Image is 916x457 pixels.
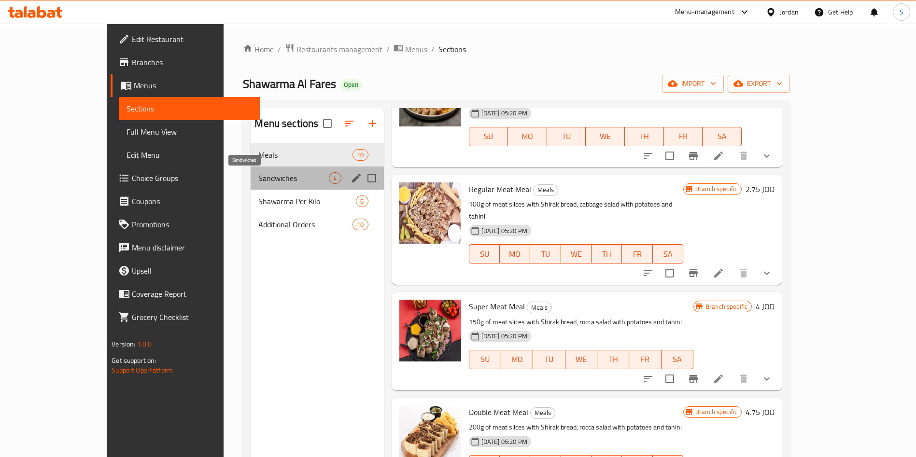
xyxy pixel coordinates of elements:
button: delete [732,144,755,167]
span: 1.0.0 [137,338,152,350]
span: Choice Groups [132,172,252,184]
span: WE [590,129,621,143]
span: Menus [405,43,427,55]
span: FR [668,129,699,143]
a: Menus [394,43,427,55]
svg: Show Choices [761,373,773,385]
nav: breadcrumb [243,43,790,55]
span: 10 [353,151,367,160]
img: Regular Meat Meal [399,182,461,244]
span: Sections [127,103,252,114]
span: [DATE] 05:20 PM [478,109,531,118]
button: export [728,75,790,93]
a: Edit Menu [119,143,260,166]
span: Shawarma Al Fares [243,73,336,95]
button: TH [597,350,629,369]
p: 100g of meat slices with Shirak bread, cabbage salad with potatoes and tahini [469,198,683,222]
li: / [278,43,281,55]
a: Promotions [111,213,260,236]
span: Sort sections [338,112,361,135]
a: Edit menu item [713,267,724,279]
span: Super Meat Meal [469,299,525,314]
span: Menu disclaimer [132,242,252,253]
nav: Menu sections [251,139,383,240]
a: Coverage Report [111,282,260,305]
span: TU [537,352,561,366]
h6: 4.75 JOD [746,405,775,419]
a: Upsell [111,259,260,282]
a: Edit Restaurant [111,28,260,51]
button: SA [662,350,693,369]
span: TH [601,352,625,366]
button: WE [561,244,592,263]
svg: Show Choices [761,267,773,279]
button: MO [501,350,533,369]
button: FR [664,127,703,146]
span: Menus [134,80,252,91]
button: Branch-specific-item [682,262,705,285]
div: Additional Orders [258,219,352,230]
span: TU [534,247,557,261]
span: MO [512,129,543,143]
p: 200g of meat slices with Shirak bread, rocca salad with potatoes and tahini [469,421,683,433]
a: Grocery Checklist [111,305,260,329]
button: TH [592,244,622,263]
span: Get support on: [112,354,156,367]
span: FR [626,247,648,261]
span: Select to update [660,369,680,389]
button: import [662,75,724,93]
span: Shawarma Per Kilo [258,195,356,207]
h6: 4 JOD [756,300,775,313]
a: Sections [119,97,260,120]
span: SU [473,247,496,261]
span: 10 [353,220,367,229]
div: Additional Orders10 [251,213,383,236]
div: items [352,149,368,161]
button: MO [500,244,530,263]
div: items [329,172,341,184]
button: Add section [361,112,384,135]
span: 4 [329,174,340,183]
button: sort-choices [636,144,660,167]
span: Meals [534,184,558,195]
span: export [735,78,782,90]
span: TH [629,129,660,143]
button: sort-choices [636,367,660,390]
a: Coupons [111,190,260,213]
span: [DATE] 05:20 PM [478,226,531,235]
span: Upsell [132,265,252,277]
button: SA [703,127,742,146]
span: Restaurants management [296,43,382,55]
span: Branch specific [691,184,741,194]
div: Open [340,79,362,91]
span: SA [657,247,679,261]
span: Coverage Report [132,288,252,300]
div: Meals [530,407,555,419]
button: FR [629,350,661,369]
span: Edit Restaurant [132,33,252,45]
button: WE [586,127,625,146]
div: items [356,195,368,207]
span: Branch specific [702,302,751,311]
img: Super Meat Meal [399,300,461,361]
button: delete [732,367,755,390]
span: Edit Menu [127,149,252,161]
p: 150g of meat slices with Shirak bread, rocca salad with potatoes and tahini [469,316,693,328]
span: Meals [527,302,551,313]
span: SU [473,352,497,366]
span: TU [551,129,582,143]
span: Branches [132,56,252,68]
button: FR [622,244,652,263]
a: Menu disclaimer [111,236,260,259]
div: Meals [533,184,558,196]
span: Double Meat Meal [469,405,528,419]
h6: 2.75 JOD [746,182,775,196]
div: Jordan [780,7,799,17]
span: [DATE] 05:20 PM [478,437,531,446]
button: TU [547,127,586,146]
button: SU [469,244,500,263]
button: delete [732,262,755,285]
a: Branches [111,51,260,74]
span: Coupons [132,195,252,207]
